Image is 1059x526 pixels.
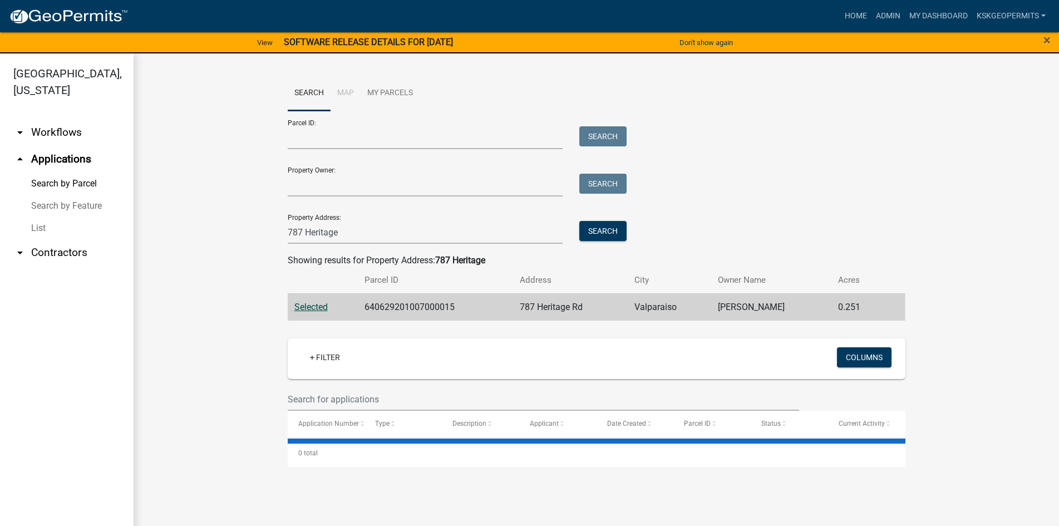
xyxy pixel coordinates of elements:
[684,420,711,427] span: Parcel ID
[905,6,972,27] a: My Dashboard
[972,6,1050,27] a: KSKgeopermits
[288,76,331,111] a: Search
[288,439,905,467] div: 0 total
[301,347,349,367] a: + Filter
[13,126,27,139] i: arrow_drop_down
[840,6,871,27] a: Home
[288,411,365,437] datatable-header-cell: Application Number
[513,293,628,321] td: 787 Heritage Rd
[358,293,513,321] td: 640629201007000015
[365,411,442,437] datatable-header-cell: Type
[628,267,711,293] th: City
[871,6,905,27] a: Admin
[579,221,627,241] button: Search
[530,420,559,427] span: Applicant
[294,302,328,312] a: Selected
[828,411,905,437] datatable-header-cell: Current Activity
[751,411,828,437] datatable-header-cell: Status
[1043,32,1051,48] span: ×
[597,411,674,437] datatable-header-cell: Date Created
[288,254,905,267] div: Showing results for Property Address:
[358,267,513,293] th: Parcel ID
[711,267,831,293] th: Owner Name
[831,293,885,321] td: 0.251
[253,33,277,52] a: View
[435,255,485,266] strong: 787 Heritage
[579,126,627,146] button: Search
[442,411,519,437] datatable-header-cell: Description
[13,246,27,259] i: arrow_drop_down
[288,388,800,411] input: Search for applications
[1043,33,1051,47] button: Close
[711,293,831,321] td: [PERSON_NAME]
[13,153,27,166] i: arrow_drop_up
[579,174,627,194] button: Search
[673,411,751,437] datatable-header-cell: Parcel ID
[837,347,891,367] button: Columns
[839,420,885,427] span: Current Activity
[831,267,885,293] th: Acres
[607,420,646,427] span: Date Created
[675,33,737,52] button: Don't show again
[284,37,453,47] strong: SOFTWARE RELEASE DETAILS FOR [DATE]
[513,267,628,293] th: Address
[452,420,486,427] span: Description
[298,420,359,427] span: Application Number
[361,76,420,111] a: My Parcels
[628,293,711,321] td: Valparaiso
[519,411,597,437] datatable-header-cell: Applicant
[375,420,390,427] span: Type
[761,420,781,427] span: Status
